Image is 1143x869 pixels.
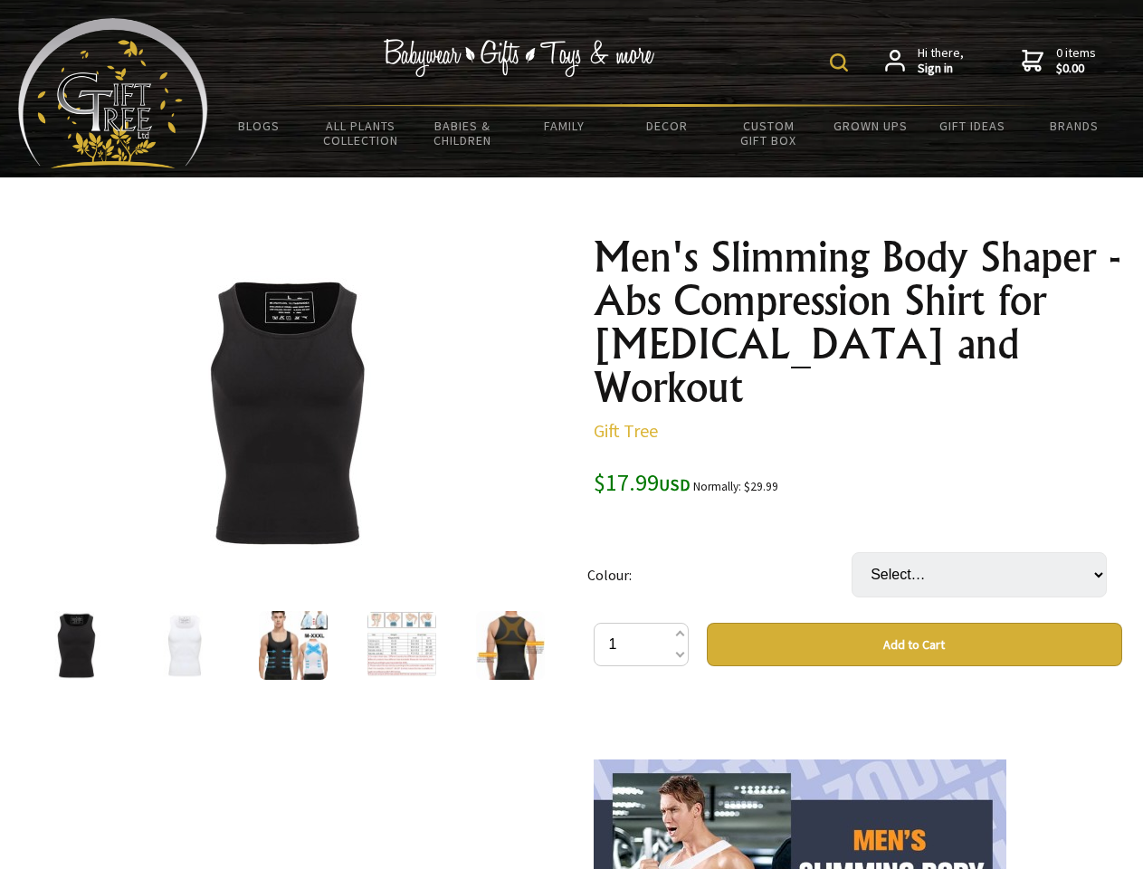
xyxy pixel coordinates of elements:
a: Hi there,Sign in [885,45,964,77]
small: Normally: $29.99 [693,479,778,494]
img: Babyware - Gifts - Toys and more... [18,18,208,168]
strong: $0.00 [1056,61,1096,77]
img: product search [830,53,848,72]
img: Men's Slimming Body Shaper - Abs Compression Shirt for Gynecomastia and Workout [150,611,219,680]
a: Gift Ideas [921,107,1024,145]
a: Grown Ups [819,107,921,145]
a: Custom Gift Box [718,107,820,159]
img: Men's Slimming Body Shaper - Abs Compression Shirt for Gynecomastia and Workout [145,271,427,553]
img: Men's Slimming Body Shaper - Abs Compression Shirt for Gynecomastia and Workout [367,611,436,680]
button: Add to Cart [707,623,1122,666]
a: All Plants Collection [310,107,413,159]
a: Gift Tree [594,419,658,442]
a: Babies & Children [412,107,514,159]
a: Family [514,107,616,145]
a: 0 items$0.00 [1022,45,1096,77]
h1: Men's Slimming Body Shaper - Abs Compression Shirt for [MEDICAL_DATA] and Workout [594,235,1122,409]
span: $17.99 [594,467,691,497]
span: Hi there, [918,45,964,77]
img: Babywear - Gifts - Toys & more [384,39,655,77]
a: BLOGS [208,107,310,145]
img: Men's Slimming Body Shaper - Abs Compression Shirt for Gynecomastia and Workout [42,611,110,680]
img: Men's Slimming Body Shaper - Abs Compression Shirt for Gynecomastia and Workout [476,611,545,680]
a: Brands [1024,107,1126,145]
img: Men's Slimming Body Shaper - Abs Compression Shirt for Gynecomastia and Workout [259,611,328,680]
strong: Sign in [918,61,964,77]
span: 0 items [1056,44,1096,77]
span: USD [659,474,691,495]
td: Colour: [587,527,852,623]
a: Decor [615,107,718,145]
